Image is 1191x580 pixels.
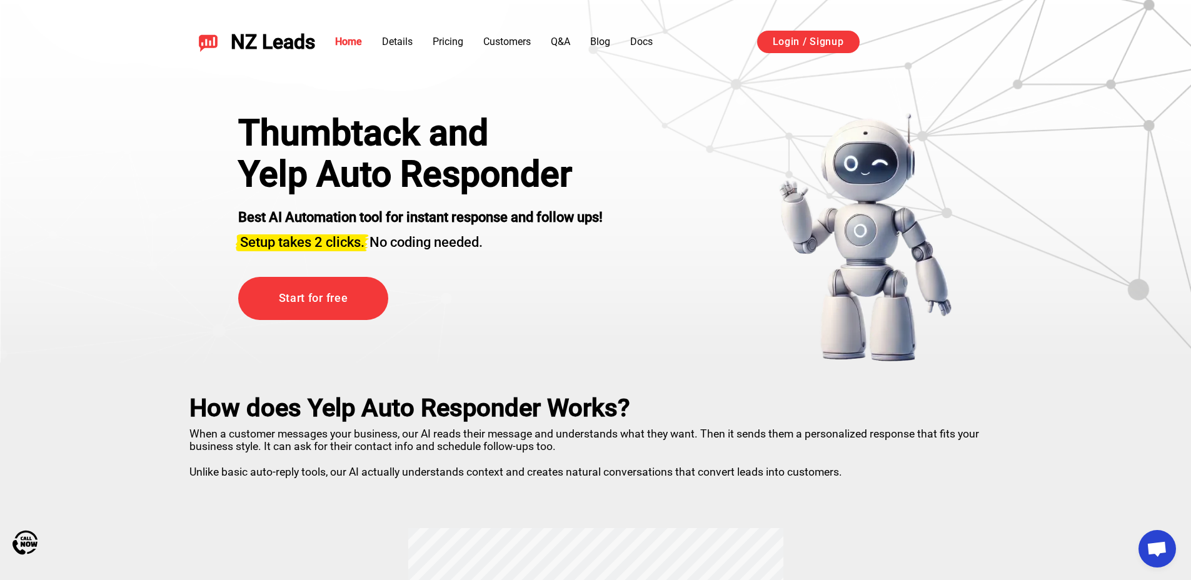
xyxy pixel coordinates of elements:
a: Q&A [551,36,570,47]
a: Start for free [238,277,388,320]
img: Call Now [13,530,38,555]
a: Customers [483,36,531,47]
img: NZ Leads logo [198,32,218,52]
p: When a customer messages your business, our AI reads their message and understands what they want... [189,422,1002,478]
h1: Yelp Auto Responder [238,154,603,195]
h2: How does Yelp Auto Responder Works? [189,394,1002,422]
a: Docs [630,36,653,47]
a: Login / Signup [757,31,860,53]
a: Pricing [433,36,463,47]
div: Open chat [1138,530,1176,567]
div: Thumbtack and [238,112,603,154]
strong: Best AI Automation tool for instant response and follow ups! [238,209,603,225]
span: Setup takes 2 clicks. [240,234,364,250]
a: Home [335,36,362,47]
a: Blog [590,36,610,47]
iframe: Sign in with Google Button [872,29,1010,56]
a: Details [382,36,413,47]
span: NZ Leads [231,31,315,54]
img: yelp bot [778,112,953,362]
h3: No coding needed. [238,227,603,252]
